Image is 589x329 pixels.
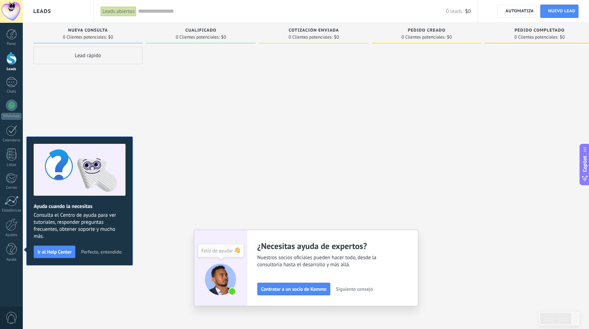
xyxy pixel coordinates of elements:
[1,42,22,46] div: Panel
[34,246,75,258] button: Ir al Help Center
[33,8,51,15] span: Leads
[1,163,22,167] div: Listas
[375,28,478,34] div: Pedido creado
[581,156,588,172] span: Copilot
[221,35,226,39] span: $0
[176,35,219,39] span: 0 Clientes potenciales:
[78,5,90,18] a: Lista
[334,35,339,39] span: $0
[548,5,575,18] span: Nuevo lead
[514,35,558,39] span: 0 Clientes potenciales:
[101,6,136,16] div: Leads abiertos
[66,5,78,18] a: Leads
[289,28,339,33] span: Cotización enviada
[560,35,565,39] span: $0
[408,28,445,33] span: Pedido creado
[1,67,22,72] div: Leads
[515,28,565,33] span: Pedido completado
[81,249,122,254] span: Perfecto, entendido
[78,247,125,257] button: Perfecto, entendido
[108,35,113,39] span: $0
[497,5,537,18] a: Automatiza
[506,5,534,18] span: Automatiza
[1,208,22,213] div: Estadísticas
[261,287,327,291] span: Contratar a un socio de Kommo
[401,35,445,39] span: 0 Clientes potenciales:
[336,287,373,291] span: Siguiente consejo
[1,233,22,237] div: Ajustes
[257,254,398,268] span: Nuestros socios oficiales pueden hacer todo, desde la consultoría hasta el desarrollo y más allá.
[333,284,376,294] button: Siguiente consejo
[482,5,493,18] button: Más
[540,5,578,18] a: Nuevo lead
[185,28,217,33] span: Cualificado
[38,249,72,254] span: Ir al Help Center
[257,241,398,251] h2: ¿Necesitas ayuda de expertos?
[33,47,143,64] div: Lead rápido
[257,283,331,295] button: Contratar a un socio de Kommo
[68,28,108,33] span: Nueva consulta
[1,186,22,190] div: Correo
[1,138,22,143] div: Calendario
[63,35,107,39] span: 0 Clientes potenciales:
[447,35,452,39] span: $0
[263,28,365,34] div: Cotización enviada
[1,89,22,94] div: Chats
[1,257,22,262] div: Ayuda
[1,113,21,120] div: WhatsApp
[150,28,252,34] div: Cualificado
[34,212,126,240] span: Consulta el Centro de ayuda para ver tutoriales, responder preguntas frecuentes, obtener soporte ...
[289,35,332,39] span: 0 Clientes potenciales:
[446,8,463,15] span: 0 leads:
[37,28,139,34] div: Nueva consulta
[34,203,126,210] h2: Ayuda cuando la necesitas
[465,8,471,15] span: $0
